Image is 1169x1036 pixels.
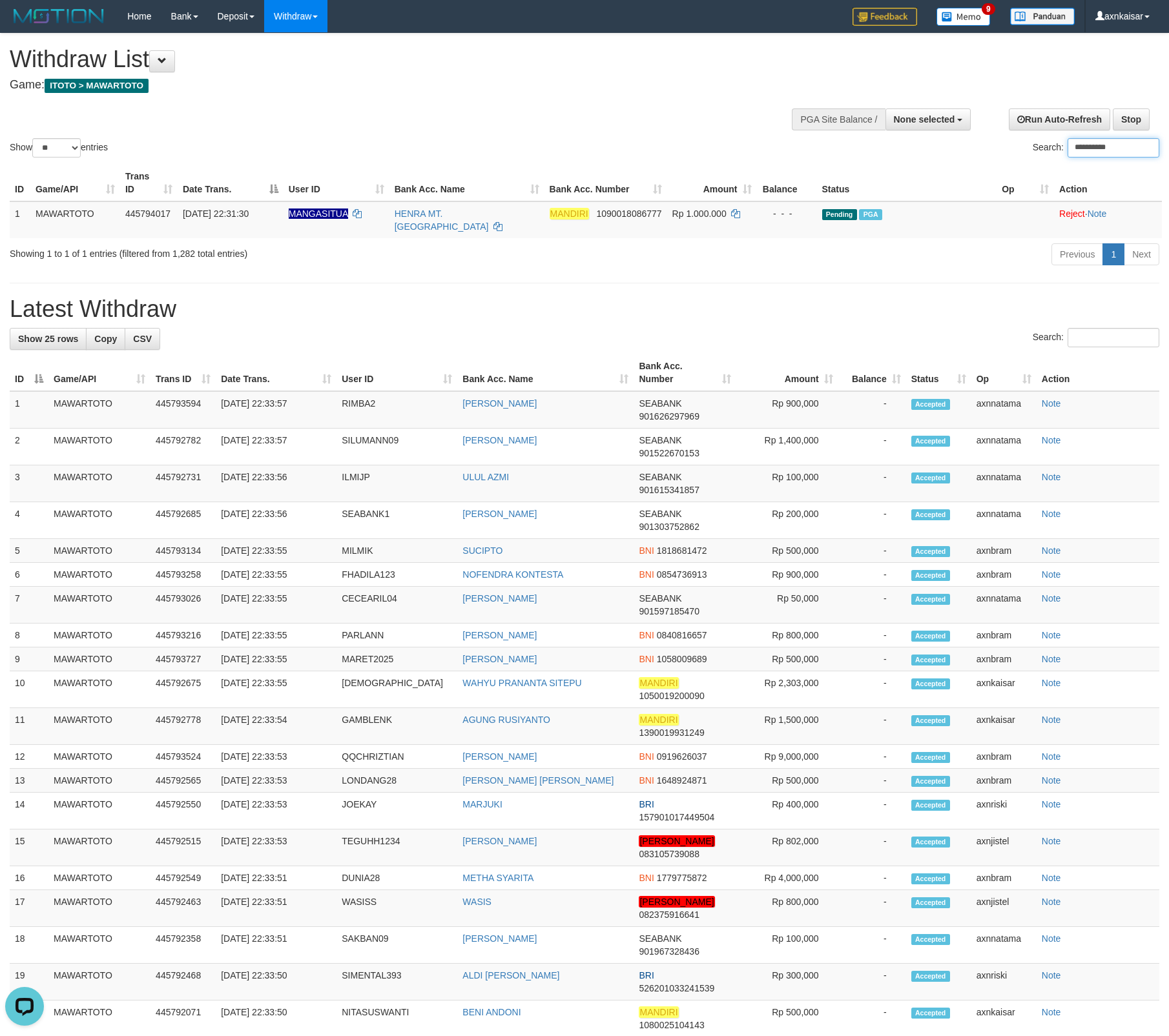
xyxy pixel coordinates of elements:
td: - [838,502,906,539]
h1: Withdraw List [10,46,767,72]
h1: Latest Withdraw [10,296,1159,322]
td: MAWARTOTO [48,539,150,563]
td: 445792549 [150,866,216,890]
td: SILUMANN09 [336,429,457,465]
th: User ID: activate to sort column ascending [336,354,457,391]
a: HENRA MT. [GEOGRAPHIC_DATA] [395,208,489,232]
td: - [838,671,906,708]
td: MAWARTOTO [48,866,150,890]
img: Feedback.jpg [853,8,917,26]
span: Copy 157901017449504 to clipboard [639,812,714,822]
td: 445793727 [150,647,216,671]
td: 3 [10,465,48,502]
td: axnriski [971,793,1037,829]
span: Copy 901626297969 to clipboard [639,411,699,422]
td: axnbram [971,769,1037,793]
span: Accepted [911,631,950,642]
td: Rp 500,000 [736,647,838,671]
td: axnbram [971,624,1037,647]
th: Op: activate to sort column ascending [997,165,1054,201]
td: axnnatama [971,502,1037,539]
div: PGA Site Balance / [792,108,885,130]
span: CSV [133,334,152,344]
input: Search: [1068,328,1159,347]
span: ITOTO > MAWARTOTO [45,79,149,93]
td: QQCHRIZTIAN [336,745,457,769]
td: Rp 2,303,000 [736,671,838,708]
a: Run Auto-Refresh [1009,108,1110,130]
a: AGUNG RUSIYANTO [462,715,550,725]
th: Status: activate to sort column ascending [906,354,971,391]
td: [DATE] 22:33:55 [216,539,336,563]
th: ID: activate to sort column descending [10,354,48,391]
a: Note [1042,678,1061,688]
td: GAMBLENK [336,708,457,745]
img: MOTION_logo.png [10,6,108,26]
th: Trans ID: activate to sort column ascending [120,165,178,201]
td: 1 [10,201,30,238]
td: Rp 900,000 [736,563,838,587]
h4: Game: [10,79,767,92]
td: - [838,708,906,745]
th: Amount: activate to sort column ascending [667,165,757,201]
td: [DATE] 22:33:57 [216,429,336,465]
td: [DATE] 22:33:51 [216,890,336,927]
a: [PERSON_NAME] [462,654,537,664]
span: SEABANK [639,435,681,445]
span: Copy 901303752862 to clipboard [639,522,699,532]
td: RIMBA2 [336,391,457,429]
a: Note [1042,593,1061,604]
td: 6 [10,563,48,587]
td: Rp 500,000 [736,539,838,563]
td: [DATE] 22:33:54 [216,708,336,745]
td: [DATE] 22:33:55 [216,563,336,587]
td: ILMIJP [336,465,457,502]
a: BENI ANDONI [462,1007,521,1017]
td: axnbram [971,539,1037,563]
td: - [838,391,906,429]
a: [PERSON_NAME] [462,435,537,445]
a: Stop [1113,108,1150,130]
td: Rp 50,000 [736,587,838,624]
th: Status [817,165,997,201]
a: Note [1042,1007,1061,1017]
td: Rp 9,000,000 [736,745,838,769]
td: MAWARTOTO [48,927,150,964]
td: - [838,769,906,793]
td: axnbram [971,563,1037,587]
td: 445793216 [150,624,216,647]
span: Accepted [911,776,950,787]
td: 445793134 [150,539,216,563]
a: Copy [86,328,125,350]
span: Copy 1058009689 to clipboard [657,654,707,664]
td: Rp 100,000 [736,465,838,502]
span: Copy 0840816657 to clipboard [657,630,707,640]
span: Accepted [911,897,950,908]
a: Note [1042,435,1061,445]
td: 445792778 [150,708,216,745]
a: Note [1042,897,1061,907]
a: NOFENDRA KONTESTA [462,569,563,580]
td: FHADILA123 [336,563,457,587]
em: [PERSON_NAME] [639,896,714,908]
span: Accepted [911,570,950,581]
a: ULUL AZMI [462,472,509,482]
th: Action [1054,165,1162,201]
span: SEABANK [639,509,681,519]
td: - [838,624,906,647]
a: Previous [1051,243,1103,265]
a: [PERSON_NAME] [462,593,537,604]
a: [PERSON_NAME] [462,836,537,846]
td: axnnatama [971,587,1037,624]
td: 5 [10,539,48,563]
span: Show 25 rows [18,334,78,344]
span: Accepted [911,715,950,726]
td: [DATE] 22:33:57 [216,391,336,429]
td: axnbram [971,745,1037,769]
td: axnbram [971,647,1037,671]
td: MAWARTOTO [48,671,150,708]
td: - [838,647,906,671]
a: CSV [125,328,160,350]
td: MAWARTOTO [48,829,150,866]
a: [PERSON_NAME] [462,933,537,944]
